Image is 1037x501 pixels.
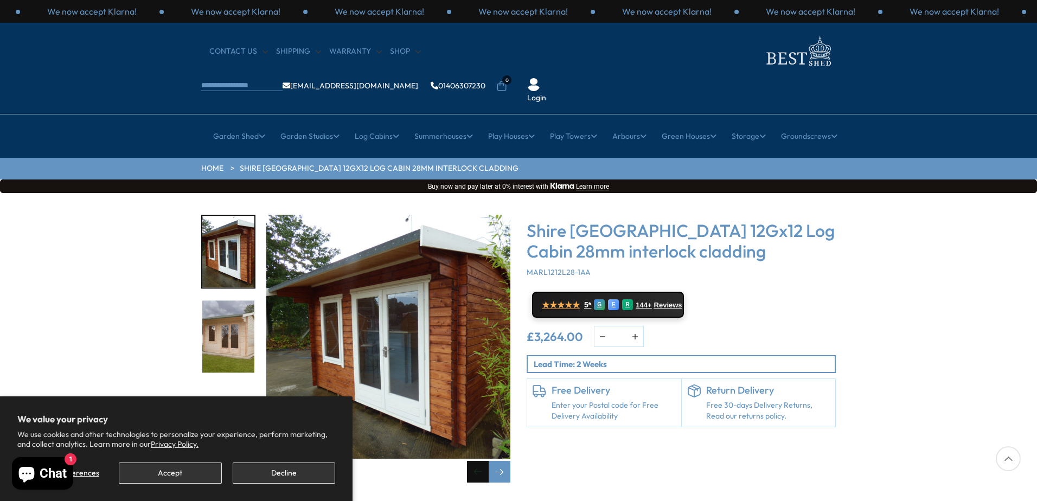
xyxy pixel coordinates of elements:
[496,81,507,92] a: 0
[552,384,676,396] h6: Free Delivery
[532,292,684,318] a: ★★★★★ 5* G E R 144+ Reviews
[595,5,739,17] div: 3 / 3
[706,384,830,396] h6: Return Delivery
[612,123,646,150] a: Arbours
[213,123,265,150] a: Garden Shed
[308,5,451,17] div: 1 / 3
[201,163,223,174] a: HOME
[151,439,199,449] a: Privacy Policy.
[760,34,836,69] img: logo
[527,93,546,104] a: Login
[390,46,421,57] a: Shop
[478,5,568,17] p: We now accept Klarna!
[527,331,583,343] ins: £3,264.00
[882,5,1026,17] div: 2 / 3
[233,463,335,484] button: Decline
[9,457,76,492] inbox-online-store-chat: Shopify online store chat
[20,5,164,17] div: 2 / 3
[276,46,321,57] a: Shipping
[209,46,268,57] a: CONTACT US
[191,5,280,17] p: We now accept Klarna!
[488,123,535,150] a: Play Houses
[636,301,651,310] span: 144+
[201,300,255,374] div: 6 / 18
[451,5,595,17] div: 2 / 3
[622,299,633,310] div: R
[527,267,591,277] span: MARL1212L28-1AA
[17,429,335,449] p: We use cookies and other technologies to personalize your experience, perform marketing, and coll...
[622,5,712,17] p: We now accept Klarna!
[467,461,489,483] div: Previous slide
[542,300,580,310] span: ★★★★★
[266,215,510,483] div: 5 / 18
[706,400,830,421] p: Free 30-days Delivery Returns, Read our returns policy.
[527,220,836,262] h3: Shire [GEOGRAPHIC_DATA] 12Gx12 Log Cabin 28mm interlock cladding
[431,82,485,89] a: 01406307230
[240,163,518,174] a: Shire [GEOGRAPHIC_DATA] 12Gx12 Log Cabin 28mm interlock cladding
[17,414,335,425] h2: We value your privacy
[355,123,399,150] a: Log Cabins
[527,78,540,91] img: User Icon
[608,299,619,310] div: E
[119,463,221,484] button: Accept
[732,123,766,150] a: Storage
[266,215,510,459] img: Shire Marlborough 12Gx12 Log Cabin 28mm interlock cladding - Best Shed
[164,5,308,17] div: 3 / 3
[766,5,855,17] p: We now accept Klarna!
[47,5,137,17] p: We now accept Klarna!
[739,5,882,17] div: 1 / 3
[552,400,676,421] a: Enter your Postal code for Free Delivery Availability
[662,123,716,150] a: Green Houses
[202,301,254,373] img: Marlborough1_4_-Recovered_18336190-6dc7-4baa-9a4f-86e05c165265_200x200.jpg
[283,82,418,89] a: [EMAIL_ADDRESS][DOMAIN_NAME]
[202,216,254,288] img: Marlborough_10_1e98dceb-b9ae-4974-b486-e44e24d09539_200x200.jpg
[489,461,510,483] div: Next slide
[335,5,424,17] p: We now accept Klarna!
[910,5,999,17] p: We now accept Klarna!
[202,386,254,458] img: Marlborough12gx12__white_0268_ac4b3f9c-aeaa-4ff6-81ca-a8c10c291dfe_200x200.jpg
[201,384,255,459] div: 7 / 18
[594,299,605,310] div: G
[329,46,382,57] a: Warranty
[550,123,597,150] a: Play Towers
[201,215,255,289] div: 5 / 18
[534,358,835,370] p: Lead Time: 2 Weeks
[414,123,473,150] a: Summerhouses
[280,123,340,150] a: Garden Studios
[654,301,682,310] span: Reviews
[781,123,837,150] a: Groundscrews
[502,75,511,85] span: 0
